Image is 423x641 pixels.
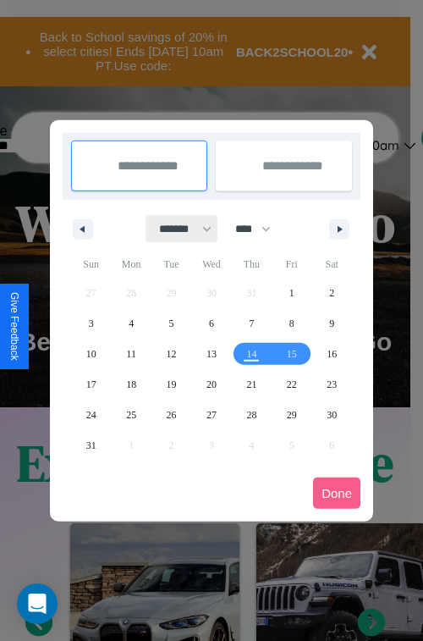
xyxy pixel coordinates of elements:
[167,369,177,400] span: 19
[89,308,94,339] span: 3
[86,369,96,400] span: 17
[232,400,272,430] button: 28
[71,308,111,339] button: 3
[312,251,352,278] span: Sat
[287,400,297,430] span: 29
[232,339,272,369] button: 14
[151,369,191,400] button: 19
[272,369,311,400] button: 22
[129,308,134,339] span: 4
[71,400,111,430] button: 24
[71,339,111,369] button: 10
[312,369,352,400] button: 23
[111,400,151,430] button: 25
[71,251,111,278] span: Sun
[312,308,352,339] button: 9
[126,369,136,400] span: 18
[249,308,254,339] span: 7
[312,278,352,308] button: 2
[246,339,256,369] span: 14
[8,292,20,361] div: Give Feedback
[232,308,272,339] button: 7
[289,278,294,308] span: 1
[272,278,311,308] button: 1
[71,369,111,400] button: 17
[206,339,217,369] span: 13
[167,400,177,430] span: 26
[313,478,360,509] button: Done
[287,369,297,400] span: 22
[327,400,337,430] span: 30
[169,308,174,339] span: 5
[246,369,256,400] span: 21
[71,430,111,461] button: 31
[272,251,311,278] span: Fri
[272,308,311,339] button: 8
[312,339,352,369] button: 16
[327,369,337,400] span: 23
[206,400,217,430] span: 27
[191,251,231,278] span: Wed
[126,400,136,430] span: 25
[246,400,256,430] span: 28
[151,308,191,339] button: 5
[17,583,58,624] div: Open Intercom Messenger
[86,339,96,369] span: 10
[191,400,231,430] button: 27
[86,430,96,461] span: 31
[111,308,151,339] button: 4
[329,308,334,339] span: 9
[209,308,214,339] span: 6
[191,339,231,369] button: 13
[232,251,272,278] span: Thu
[232,369,272,400] button: 21
[126,339,136,369] span: 11
[111,369,151,400] button: 18
[167,339,177,369] span: 12
[151,251,191,278] span: Tue
[287,339,297,369] span: 15
[151,400,191,430] button: 26
[111,339,151,369] button: 11
[191,308,231,339] button: 6
[191,369,231,400] button: 20
[272,400,311,430] button: 29
[327,339,337,369] span: 16
[272,339,311,369] button: 15
[312,400,352,430] button: 30
[289,308,294,339] span: 8
[111,251,151,278] span: Mon
[86,400,96,430] span: 24
[206,369,217,400] span: 20
[329,278,334,308] span: 2
[151,339,191,369] button: 12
